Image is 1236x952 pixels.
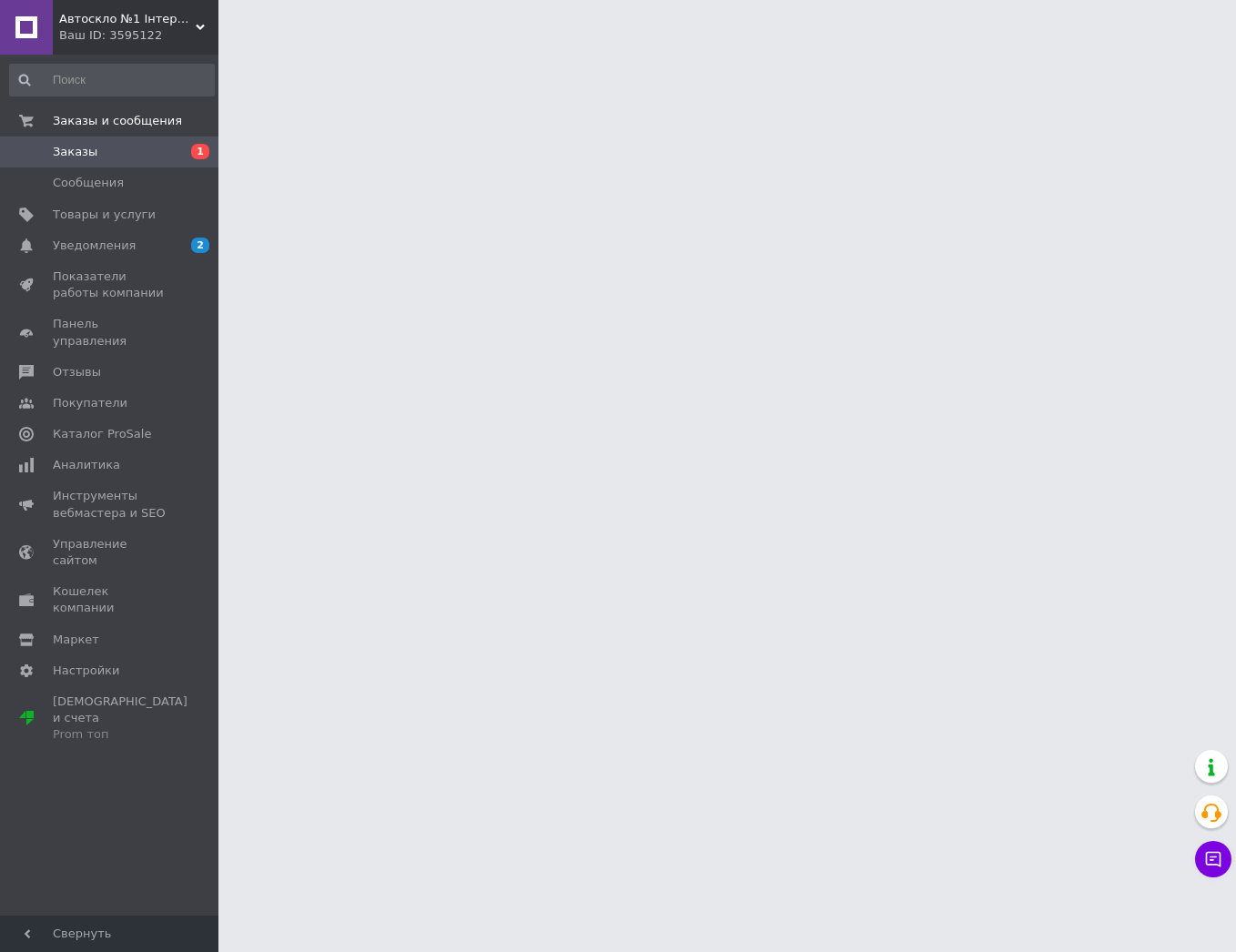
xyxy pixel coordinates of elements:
span: Автоскло №1 Інтернет-магазин "PROGLASSAUTO"® [59,11,196,27]
span: Кошелек компании [53,583,168,616]
span: Настройки [53,663,119,679]
span: Инструменты вебмастера и SEO [53,488,168,521]
span: Показатели работы компании [53,268,168,301]
span: Заказы [53,144,97,160]
input: Поиск [9,64,215,96]
button: Чат с покупателем [1195,841,1231,877]
span: Заказы и сообщения [53,113,182,129]
span: Покупатели [53,395,127,411]
span: [DEMOGRAPHIC_DATA] и счета [53,694,187,744]
span: 1 [191,144,209,159]
span: Уведомления [53,238,136,254]
span: Товары и услуги [53,207,156,223]
span: Маркет [53,632,99,648]
span: Управление сайтом [53,536,168,569]
div: Ваш ID: 3595122 [59,27,218,44]
span: Каталог ProSale [53,426,151,442]
span: Панель управления [53,316,168,349]
span: Сообщения [53,175,124,191]
span: Аналитика [53,457,120,473]
span: 2 [191,238,209,253]
div: Prom топ [53,726,187,743]
span: Отзывы [53,364,101,380]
